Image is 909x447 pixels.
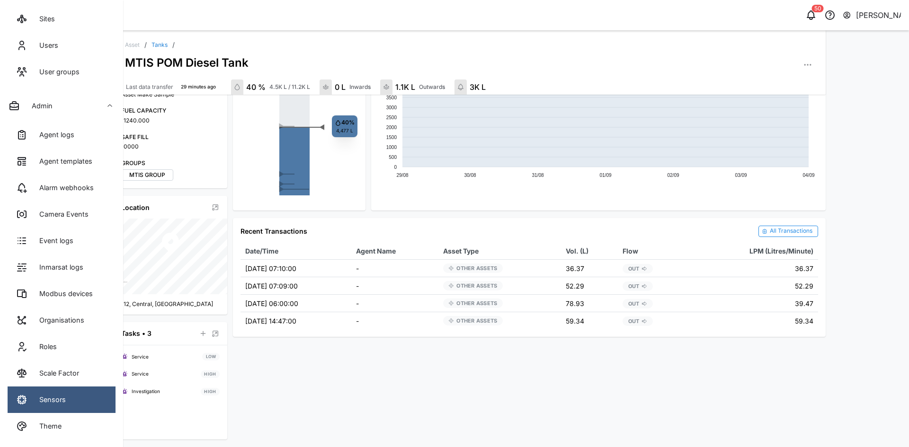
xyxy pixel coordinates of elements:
td: - [351,277,438,295]
div: Alarm webhooks [32,183,94,193]
text: ◄ [319,123,325,131]
td: [DATE] 06:00:00 [241,295,351,312]
a: Inmarsat logs [8,254,116,280]
td: 52.29 [561,277,618,295]
text: 3500 [386,95,397,100]
div: ► [278,123,290,131]
a: Alarm webhooks [8,175,116,201]
div: 4.5K L / 11.2K L [269,83,310,92]
td: [DATE] 14:47:00 [241,312,351,330]
div: Inwards [349,83,371,92]
div: Roles [32,342,57,352]
div: Inmarsat logs [32,262,83,272]
text: 01/09 [599,173,611,178]
div: MTIS POM Diesel Tank [125,48,249,71]
div: Asset [125,42,140,48]
th: Agent Name [351,243,438,260]
label: MTIS GROUP [121,169,173,181]
a: Organisations [8,307,116,333]
td: 39.47 [688,295,818,312]
text: 04/09 [802,173,814,178]
div: 50 [812,5,824,12]
div: 29 minutes ago [181,83,216,91]
th: Asset Type [438,243,561,260]
div: Event logs [32,236,73,246]
text: 1500 [386,134,397,140]
th: Date/Time [241,243,351,260]
a: ServiceLOW [121,351,220,363]
a: Sensors [8,386,116,413]
div: Service [132,353,149,361]
th: LPM (Litres/Minute) [688,243,818,260]
text: 02/09 [667,173,679,178]
a: Tanks [151,42,168,48]
a: ServiceHIGH [121,368,220,380]
div: Last data transfer [126,83,173,92]
text: 30/08 [464,173,476,178]
div: Camera Events [32,209,89,219]
div: / [144,42,147,48]
a: Scale Factor [8,360,116,386]
span: OTHER ASSETS [456,299,497,307]
td: 36.37 [688,260,818,277]
canvas: Map [114,219,227,294]
text: 1000 [386,144,397,149]
td: - [351,312,438,330]
span: OTHER ASSETS [456,264,497,272]
td: 36.37 [561,260,618,277]
td: - [351,295,438,312]
div: Outwards [419,83,445,92]
td: - [351,260,438,277]
div: GROUPS [121,159,220,168]
a: Users [8,32,116,59]
div: Theme [32,421,62,431]
div: / [172,42,175,48]
span: LOW [206,353,216,360]
text: 3000 [386,105,397,110]
td: [DATE] 07:09:00 [241,277,351,295]
div: SAFE FILL [121,133,220,142]
text: 2000 [386,124,397,130]
span: OTHER ASSETS [456,316,497,325]
a: Agent logs [8,122,116,148]
span: HIGH [204,388,216,395]
td: 52.29 [688,277,818,295]
td: 78.93 [561,295,618,312]
div: 10000 [121,142,220,151]
div: 11240.000 [121,116,220,125]
div: Map marker [159,231,182,256]
div: User groups [32,67,80,77]
div: 112, Central, [GEOGRAPHIC_DATA] [121,300,220,309]
th: Flow [618,243,688,260]
a: Agent templates [8,148,116,175]
td: 59.34 [561,312,618,330]
div: 3K L [470,81,486,93]
div: ► [278,186,304,193]
a: User groups [8,59,116,85]
a: Camera Events [8,201,116,228]
span: OUT [628,317,640,325]
button: [PERSON_NAME] [842,9,901,22]
div: Tasks • 3 [121,328,151,339]
text: 2500 [386,114,397,120]
div: Agent logs [32,130,74,140]
span: OUT [628,282,640,290]
a: Roles [8,333,116,360]
div: All Transactions [770,227,812,236]
span: OUT [628,299,640,308]
div: ► [278,181,290,188]
text: 0 [394,164,397,169]
div: Sensors [32,394,66,405]
text: 03/09 [735,173,747,178]
a: Theme [8,413,116,439]
div: Service [132,370,149,378]
a: Event logs [8,228,116,254]
div: [PERSON_NAME] [856,9,901,21]
div: Scale Factor [32,368,79,378]
div: Location [121,202,150,213]
span: OUT [628,264,640,273]
div: ► [278,171,290,178]
td: 59.34 [688,312,818,330]
text: 29/08 [396,173,408,178]
text: 500 [389,154,397,159]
